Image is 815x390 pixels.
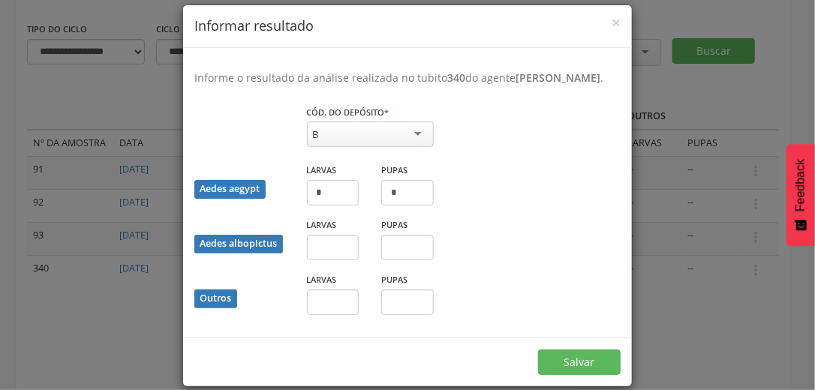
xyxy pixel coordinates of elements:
span: Feedback [794,159,807,211]
label: Pupas [381,164,407,176]
label: Larvas [307,274,337,286]
span: × [612,12,621,33]
label: Pupas [381,274,407,286]
h4: Informar resultado [194,16,621,36]
div: Aedes albopictus [194,235,283,253]
p: Informe o resultado da análise realizada no tubito do agente . [194,70,621,85]
button: Salvar [538,349,621,375]
button: Feedback - Mostrar pesquisa [786,144,815,246]
div: Outros [194,289,237,308]
b: [PERSON_NAME] [516,70,600,85]
label: Cód. do depósito [307,106,389,118]
label: Pupas [381,219,407,231]
label: Larvas [307,219,337,231]
div: Aedes aegypt [194,180,266,199]
b: 340 [447,70,465,85]
button: Close [612,15,621,31]
label: Larvas [307,164,337,176]
div: B [313,127,319,141]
